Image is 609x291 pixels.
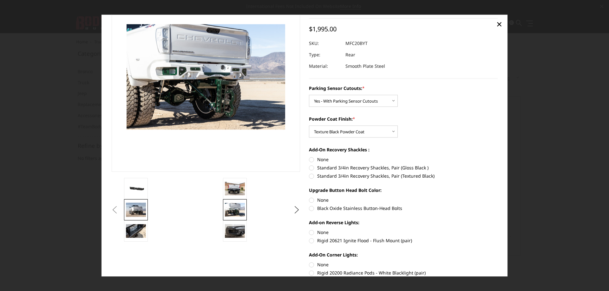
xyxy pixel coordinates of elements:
[309,60,341,72] dt: Material:
[126,203,146,217] img: 2020-2025 Chevrolet / GMC 2500-3500 - Freedom Series - Rear Bumper
[309,269,498,276] label: Rigid 20200 Radiance Pods - White Blacklight (pair)
[577,261,609,291] iframe: Chat Widget
[309,219,498,226] label: Add-on Reverse Lights:
[309,146,498,153] label: Add-On Recovery Shackles :
[292,205,302,215] button: Next
[225,203,245,217] img: 2020-2025 Chevrolet / GMC 2500-3500 - Freedom Series - Rear Bumper
[309,156,498,163] label: None
[345,49,355,60] dd: Rear
[309,229,498,236] label: None
[309,164,498,171] label: Standard 3/4in Recovery Shackles, Pair (Gloss Black )
[126,225,146,238] img: 2020-2025 Chevrolet / GMC 2500-3500 - Freedom Series - Rear Bumper
[496,17,502,31] span: ×
[494,19,504,29] a: Close
[309,116,498,122] label: Powder Coat Finish:
[309,251,498,258] label: Add-On Corner Lights:
[309,187,498,193] label: Upgrade Button Head Bolt Color:
[309,85,498,92] label: Parking Sensor Cutouts:
[345,60,385,72] dd: Smooth Plate Steel
[225,182,245,195] img: 2020-2025 Chevrolet / GMC 2500-3500 - Freedom Series - Rear Bumper
[225,225,245,238] img: 2020-2025 Chevrolet / GMC 2500-3500 - Freedom Series - Rear Bumper
[345,38,368,49] dd: MFC20BYT
[309,261,498,268] label: None
[309,205,498,212] label: Black Oxide Stainless Button-Head Bolts
[126,184,146,193] img: 2020-2025 Chevrolet / GMC 2500-3500 - Freedom Series - Rear Bumper
[309,38,341,49] dt: SKU:
[110,205,120,215] button: Previous
[309,173,498,179] label: Standard 3/4in Recovery Shackles, Pair (Textured Black)
[309,237,498,244] label: Rigid 20621 Ignite Flood - Flush Mount (pair)
[309,197,498,203] label: None
[309,49,341,60] dt: Type:
[309,25,337,33] span: $1,995.00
